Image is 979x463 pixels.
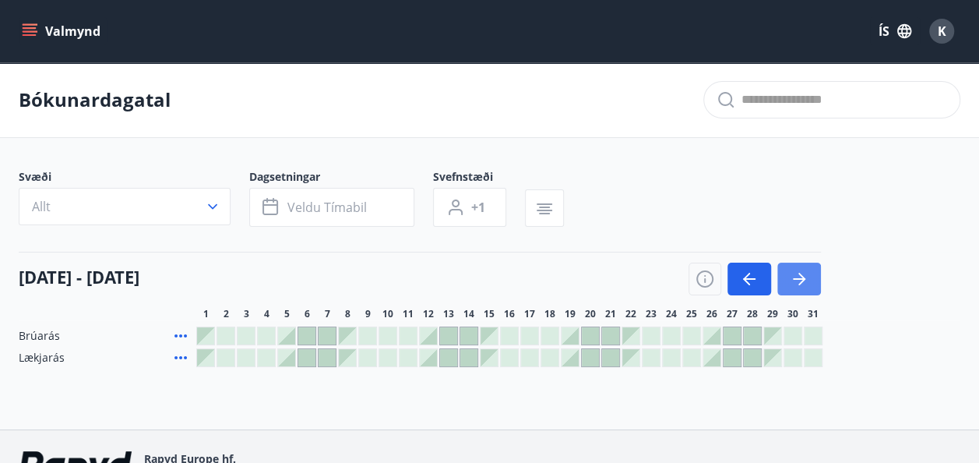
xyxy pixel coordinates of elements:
[471,199,485,216] span: +1
[287,199,367,216] span: Veldu tímabil
[504,308,515,320] span: 16
[585,308,596,320] span: 20
[19,87,171,113] p: Bókunardagatal
[305,308,310,320] span: 6
[870,17,920,45] button: ÍS
[463,308,474,320] span: 14
[403,308,414,320] span: 11
[605,308,616,320] span: 21
[808,308,819,320] span: 31
[264,308,269,320] span: 4
[382,308,393,320] span: 10
[544,308,555,320] span: 18
[443,308,454,320] span: 13
[19,265,139,288] h4: [DATE] - [DATE]
[423,308,434,320] span: 12
[365,308,371,320] span: 9
[325,308,330,320] span: 7
[19,188,231,225] button: Allt
[345,308,350,320] span: 8
[249,169,433,188] span: Dagsetningar
[19,328,60,344] span: Brúarás
[706,308,717,320] span: 26
[284,308,290,320] span: 5
[787,308,798,320] span: 30
[747,308,758,320] span: 28
[433,169,525,188] span: Svefnstæði
[32,198,51,215] span: Allt
[203,308,209,320] span: 1
[244,308,249,320] span: 3
[19,169,249,188] span: Svæði
[19,17,107,45] button: menu
[524,308,535,320] span: 17
[666,308,677,320] span: 24
[767,308,778,320] span: 29
[224,308,229,320] span: 2
[727,308,738,320] span: 27
[433,188,506,227] button: +1
[484,308,495,320] span: 15
[625,308,636,320] span: 22
[249,188,414,227] button: Veldu tímabil
[565,308,576,320] span: 19
[923,12,960,50] button: K
[19,350,65,366] span: Lækjarás
[646,308,657,320] span: 23
[938,23,946,40] span: K
[686,308,697,320] span: 25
